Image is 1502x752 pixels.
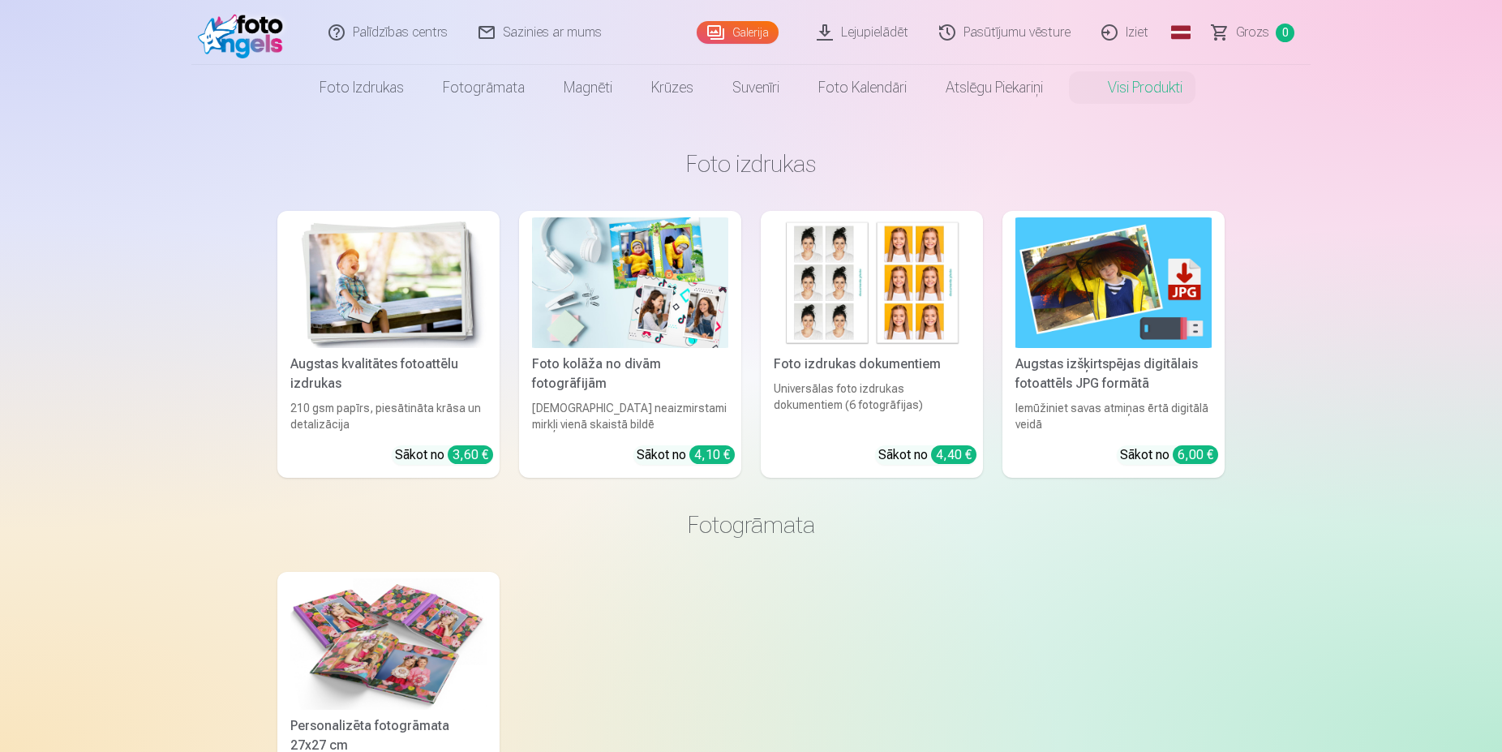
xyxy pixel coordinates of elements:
[767,355,976,374] div: Foto izdrukas dokumentiem
[290,149,1212,178] h3: Foto izdrukas
[774,217,970,348] img: Foto izdrukas dokumentiem
[300,65,423,110] a: Foto izdrukas
[448,445,493,464] div: 3,60 €
[1015,217,1212,348] img: Augstas izšķirtspējas digitālais fotoattēls JPG formātā
[931,445,976,464] div: 4,40 €
[1062,65,1202,110] a: Visi produkti
[277,211,500,478] a: Augstas kvalitātes fotoattēlu izdrukasAugstas kvalitātes fotoattēlu izdrukas210 gsm papīrs, piesā...
[290,510,1212,539] h3: Fotogrāmata
[1009,400,1218,432] div: Iemūžiniet savas atmiņas ērtā digitālā veidā
[544,65,632,110] a: Magnēti
[1120,445,1218,465] div: Sākot no
[632,65,713,110] a: Krūzes
[689,445,735,464] div: 4,10 €
[1002,211,1225,478] a: Augstas izšķirtspējas digitālais fotoattēls JPG formātāAugstas izšķirtspējas digitālais fotoattēl...
[878,445,976,465] div: Sākot no
[395,445,493,465] div: Sākot no
[1276,24,1294,42] span: 0
[926,65,1062,110] a: Atslēgu piekariņi
[767,380,976,432] div: Universālas foto izdrukas dokumentiem (6 fotogrāfijas)
[290,217,487,348] img: Augstas kvalitātes fotoattēlu izdrukas
[1236,23,1269,42] span: Grozs
[519,211,741,478] a: Foto kolāža no divām fotogrāfijāmFoto kolāža no divām fotogrāfijām[DEMOGRAPHIC_DATA] neaizmirstam...
[290,578,487,709] img: Personalizēta fotogrāmata 27x27 cm
[761,211,983,478] a: Foto izdrukas dokumentiemFoto izdrukas dokumentiemUniversālas foto izdrukas dokumentiem (6 fotogr...
[532,217,728,348] img: Foto kolāža no divām fotogrāfijām
[697,21,779,44] a: Galerija
[526,355,735,393] div: Foto kolāža no divām fotogrāfijām
[423,65,544,110] a: Fotogrāmata
[1009,355,1218,393] div: Augstas izšķirtspējas digitālais fotoattēls JPG formātā
[284,355,493,393] div: Augstas kvalitātes fotoattēlu izdrukas
[713,65,799,110] a: Suvenīri
[284,400,493,432] div: 210 gsm papīrs, piesātināta krāsa un detalizācija
[526,400,735,432] div: [DEMOGRAPHIC_DATA] neaizmirstami mirkļi vienā skaistā bildē
[637,445,735,465] div: Sākot no
[198,6,291,58] img: /fa1
[799,65,926,110] a: Foto kalendāri
[1173,445,1218,464] div: 6,00 €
